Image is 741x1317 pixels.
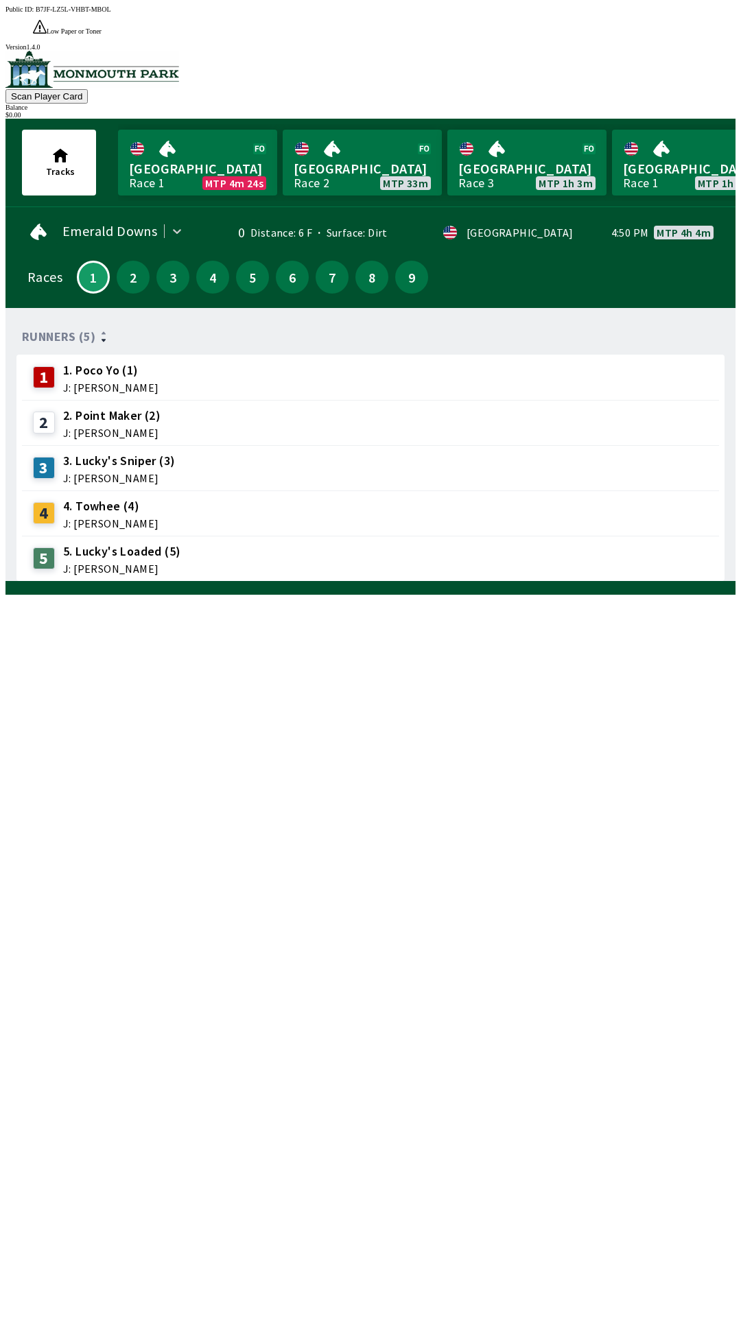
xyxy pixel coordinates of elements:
span: 3 [160,272,186,282]
div: Runners (5) [22,330,719,344]
span: J: [PERSON_NAME] [63,382,158,393]
span: J: [PERSON_NAME] [63,518,158,529]
div: Races [27,272,62,283]
span: 4. Towhee (4) [63,497,158,515]
div: 5 [33,547,55,569]
span: Low Paper or Toner [47,27,102,35]
span: Tracks [46,165,75,178]
span: 2. Point Maker (2) [63,407,161,425]
div: 4 [33,502,55,524]
button: 4 [196,261,229,294]
button: 9 [395,261,428,294]
div: Race 2 [294,178,329,189]
div: 1 [33,366,55,388]
span: [GEOGRAPHIC_DATA] [458,160,596,178]
span: 5 [239,272,266,282]
span: Distance: 6 F [250,226,312,239]
span: 7 [319,272,345,282]
a: [GEOGRAPHIC_DATA]Race 2MTP 33m [283,130,442,195]
span: 5. Lucky's Loaded (5) [63,543,180,560]
a: [GEOGRAPHIC_DATA]Race 3MTP 1h 3m [447,130,607,195]
span: 8 [359,272,385,282]
span: MTP 4h 4m [657,227,711,238]
div: Race 1 [129,178,165,189]
div: [GEOGRAPHIC_DATA] [467,227,574,238]
div: 0 [214,227,245,238]
span: J: [PERSON_NAME] [63,473,175,484]
span: 4:50 PM [611,227,649,238]
button: 7 [316,261,349,294]
span: J: [PERSON_NAME] [63,563,180,574]
a: [GEOGRAPHIC_DATA]Race 1MTP 4m 24s [118,130,277,195]
div: Race 3 [458,178,494,189]
button: Tracks [22,130,96,195]
div: Public ID: [5,5,736,13]
div: Version 1.4.0 [5,43,736,51]
button: 5 [236,261,269,294]
div: 3 [33,457,55,479]
div: Balance [5,104,736,111]
img: venue logo [5,51,179,88]
span: Surface: Dirt [312,226,388,239]
span: 2 [120,272,146,282]
span: J: [PERSON_NAME] [63,427,161,438]
span: 1. Poco Yo (1) [63,361,158,379]
span: MTP 33m [383,178,428,189]
div: $ 0.00 [5,111,736,119]
span: MTP 1h 3m [539,178,593,189]
span: Runners (5) [22,331,95,342]
div: Race 1 [623,178,659,189]
span: B7JF-LZ5L-VHBT-MBOL [36,5,111,13]
span: 1 [82,274,105,281]
span: 3. Lucky's Sniper (3) [63,452,175,470]
span: 4 [200,272,226,282]
button: 3 [156,261,189,294]
span: [GEOGRAPHIC_DATA] [129,160,266,178]
span: [GEOGRAPHIC_DATA] [294,160,431,178]
span: 6 [279,272,305,282]
button: 2 [117,261,150,294]
button: 8 [355,261,388,294]
button: 6 [276,261,309,294]
span: Emerald Downs [62,226,157,237]
button: 1 [77,261,110,294]
div: 2 [33,412,55,434]
span: MTP 4m 24s [205,178,263,189]
button: Scan Player Card [5,89,88,104]
span: 9 [399,272,425,282]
